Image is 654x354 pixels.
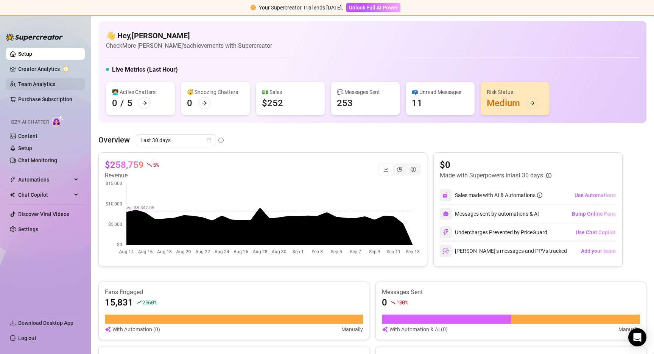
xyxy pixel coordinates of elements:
[346,3,400,12] button: Unlock Full AI Power
[105,171,159,180] article: Revenue
[18,63,79,75] a: Creator Analytics exclamation-circle
[18,320,73,326] span: Download Desktop App
[127,97,132,109] div: 5
[262,88,319,96] div: 💵 Sales
[18,335,36,341] a: Log out
[18,157,57,163] a: Chat Monitoring
[140,135,211,146] span: Last 30 days
[442,247,449,254] img: svg%3e
[147,162,152,168] span: fall
[581,245,616,257] button: Add your team
[136,300,142,305] span: rise
[112,97,117,109] div: 0
[628,328,646,346] div: Open Intercom Messenger
[52,116,64,127] img: AI Chatter
[571,208,616,220] button: Bump Online Fans
[153,161,159,168] span: 5 %
[106,30,272,41] h4: 👋 Hey, [PERSON_NAME]
[11,119,49,126] span: Izzy AI Chatter
[546,173,551,178] span: info-circle
[187,97,192,109] div: 0
[382,296,387,309] article: 0
[18,174,72,186] span: Automations
[487,88,543,96] div: Risk Status
[412,88,469,96] div: 📪 Unread Messages
[105,159,144,171] article: $258,759
[576,229,616,235] span: Use Chat Copilot
[10,177,16,183] span: thunderbolt
[397,167,402,172] span: pie-chart
[18,226,38,232] a: Settings
[112,325,160,334] article: With Automation (0)
[574,189,616,201] button: Use Automations
[251,5,256,10] span: exclamation-circle
[378,163,421,175] div: segmented control
[383,167,389,172] span: line-chart
[349,5,398,11] span: Unlock Full AI Power
[572,211,616,217] span: Bump Online Fans
[341,325,363,334] article: Manually
[18,211,69,217] a: Discover Viral Videos
[440,208,539,220] div: Messages sent by automations & AI
[618,325,640,334] article: Manually
[187,88,244,96] div: 😴 Snoozing Chatters
[440,159,551,171] article: $0
[455,191,542,199] div: Sales made with AI & Automations
[575,226,616,238] button: Use Chat Copilot
[382,325,388,334] img: svg%3e
[442,192,449,199] img: svg%3e
[202,100,207,106] span: arrow-right
[10,192,15,197] img: Chat Copilot
[105,288,363,296] article: Fans Engaged
[18,81,55,87] a: Team Analytics
[6,33,63,41] img: logo-BBDzfeDw.svg
[575,192,616,198] span: Use Automations
[382,288,640,296] article: Messages Sent
[112,88,169,96] div: 👩‍💻 Active Chatters
[537,193,542,198] span: info-circle
[337,88,394,96] div: 💬 Messages Sent
[142,299,157,306] span: 2060 %
[440,226,547,238] div: Undercharges Prevented by PriceGuard
[10,320,16,326] span: download
[581,248,616,254] span: Add your team
[442,229,449,236] img: svg%3e
[440,245,567,257] div: [PERSON_NAME]’s messages and PPVs tracked
[18,189,72,201] span: Chat Copilot
[18,51,32,57] a: Setup
[207,138,211,143] span: calendar
[337,97,353,109] div: 253
[106,41,272,50] article: Check More [PERSON_NAME]'s achievements with Supercreator
[443,211,449,217] img: svg%3e
[346,5,400,11] a: Unlock Full AI Power
[218,138,224,143] span: info-circle
[259,5,343,11] span: Your Supercreator Trial ends [DATE].
[412,97,422,109] div: 11
[18,133,37,139] a: Content
[411,167,416,172] span: dollar-circle
[98,134,130,146] article: Overview
[396,299,408,306] span: 100 %
[18,145,32,151] a: Setup
[18,93,79,105] a: Purchase Subscription
[142,100,147,106] span: arrow-right
[105,325,111,334] img: svg%3e
[112,65,178,74] h5: Live Metrics (Last Hour)
[390,300,396,305] span: fall
[440,171,543,180] article: Made with Superpowers in last 30 days
[262,97,283,109] div: $252
[105,296,133,309] article: 15,831
[389,325,448,334] article: With Automation & AI (0)
[529,100,535,106] span: arrow-right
